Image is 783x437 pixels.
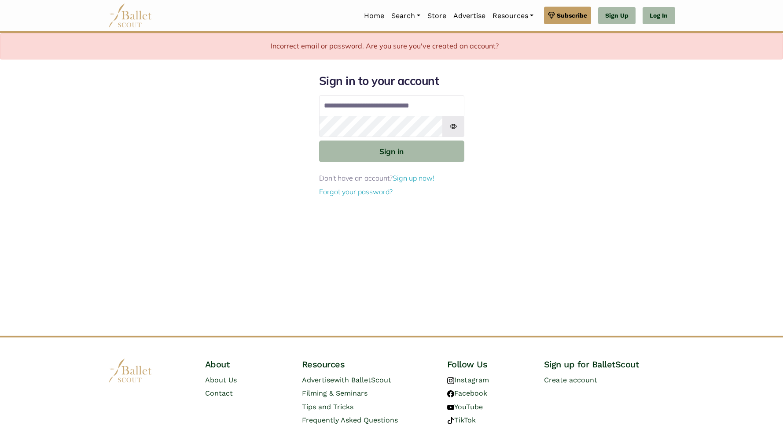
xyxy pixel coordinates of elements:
a: Filming & Seminars [302,389,368,397]
a: Subscribe [544,7,591,24]
a: Instagram [447,376,489,384]
img: logo [108,359,152,383]
a: Contact [205,389,233,397]
h4: Follow Us [447,359,530,370]
a: Facebook [447,389,487,397]
a: Search [388,7,424,25]
span: Subscribe [557,11,587,20]
a: Advertisewith BalletScout [302,376,391,384]
a: Store [424,7,450,25]
h4: About [205,359,288,370]
a: Advertise [450,7,489,25]
a: Frequently Asked Questions [302,416,398,424]
button: Sign in [319,141,464,162]
img: facebook logo [447,390,454,397]
h1: Sign in to your account [319,74,464,89]
a: Create account [544,376,597,384]
img: tiktok logo [447,417,454,424]
a: Resources [489,7,537,25]
a: Sign up now! [393,174,434,182]
span: with BalletScout [334,376,391,384]
a: About Us [205,376,237,384]
a: Log In [643,7,675,25]
h4: Sign up for BalletScout [544,359,675,370]
img: gem.svg [548,11,555,20]
a: YouTube [447,403,483,411]
img: instagram logo [447,377,454,384]
a: Tips and Tricks [302,403,353,411]
a: Forgot your password? [319,187,393,196]
a: Home [360,7,388,25]
p: Don't have an account? [319,173,464,184]
img: youtube logo [447,404,454,411]
h4: Resources [302,359,433,370]
a: Sign Up [598,7,636,25]
a: TikTok [447,416,476,424]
